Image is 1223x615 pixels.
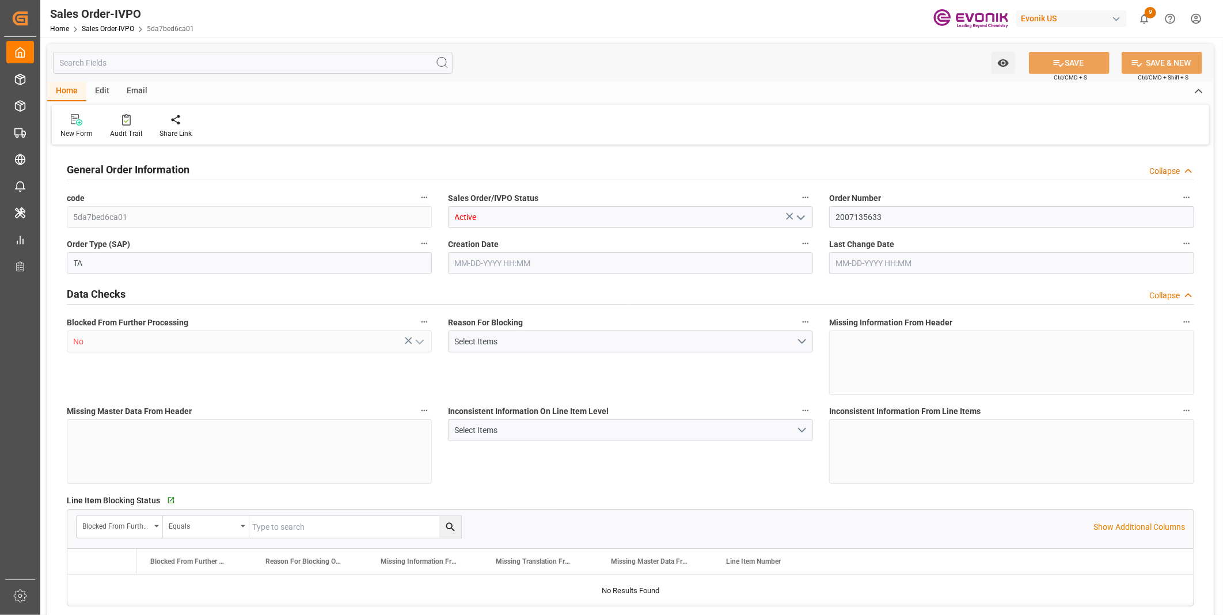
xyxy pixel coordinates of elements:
[1179,236,1194,251] button: Last Change Date
[726,557,781,565] span: Line Item Number
[411,333,428,351] button: open menu
[455,336,797,348] div: Select Items
[67,192,85,204] span: code
[60,128,93,139] div: New Form
[1016,10,1127,27] div: Evonik US
[50,25,69,33] a: Home
[448,405,609,417] span: Inconsistent Information On Line Item Level
[82,25,134,33] a: Sales Order-IVPO
[611,557,688,565] span: Missing Master Data From SAP
[448,238,499,250] span: Creation Date
[1149,290,1180,302] div: Collapse
[249,516,461,538] input: Type to search
[792,208,809,226] button: open menu
[448,317,523,329] span: Reason For Blocking
[1131,6,1157,32] button: show 9 new notifications
[67,286,126,302] h2: Data Checks
[1016,7,1131,29] button: Evonik US
[448,252,813,274] input: MM-DD-YYYY HH:MM
[150,557,227,565] span: Blocked From Further Processing
[169,518,237,532] div: Equals
[265,557,343,565] span: Reason For Blocking On This Line Item
[798,314,813,329] button: Reason For Blocking
[159,128,192,139] div: Share Link
[1122,52,1202,74] button: SAVE & NEW
[77,516,163,538] button: open menu
[439,516,461,538] button: search button
[829,317,952,329] span: Missing Information From Header
[1138,73,1188,82] span: Ctrl/CMD + Shift + S
[798,236,813,251] button: Creation Date
[798,403,813,418] button: Inconsistent Information On Line Item Level
[992,52,1015,74] button: open menu
[1054,73,1087,82] span: Ctrl/CMD + S
[1179,403,1194,418] button: Inconsistent Information From Line Items
[1093,521,1185,533] p: Show Additional Columns
[1149,165,1180,177] div: Collapse
[86,82,118,101] div: Edit
[67,317,188,329] span: Blocked From Further Processing
[448,419,813,441] button: open menu
[1145,7,1156,18] span: 9
[455,424,797,436] div: Select Items
[417,314,432,329] button: Blocked From Further Processing
[110,128,142,139] div: Audit Trail
[448,192,538,204] span: Sales Order/IVPO Status
[163,516,249,538] button: open menu
[417,403,432,418] button: Missing Master Data From Header
[47,82,86,101] div: Home
[829,405,981,417] span: Inconsistent Information From Line Items
[798,190,813,205] button: Sales Order/IVPO Status
[118,82,156,101] div: Email
[67,405,192,417] span: Missing Master Data From Header
[1179,314,1194,329] button: Missing Information From Header
[381,557,458,565] span: Missing Information From Line Item
[67,238,130,250] span: Order Type (SAP)
[933,9,1008,29] img: Evonik-brand-mark-Deep-Purple-RGB.jpeg_1700498283.jpeg
[417,236,432,251] button: Order Type (SAP)
[53,52,453,74] input: Search Fields
[50,5,194,22] div: Sales Order-IVPO
[1029,52,1110,74] button: SAVE
[496,557,573,565] span: Missing Translation From Master Data
[448,331,813,352] button: open menu
[829,192,881,204] span: Order Number
[67,162,189,177] h2: General Order Information
[417,190,432,205] button: code
[829,252,1194,274] input: MM-DD-YYYY HH:MM
[82,518,150,532] div: Blocked From Further Processing
[1179,190,1194,205] button: Order Number
[829,238,894,250] span: Last Change Date
[1157,6,1183,32] button: Help Center
[67,495,160,507] span: Line Item Blocking Status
